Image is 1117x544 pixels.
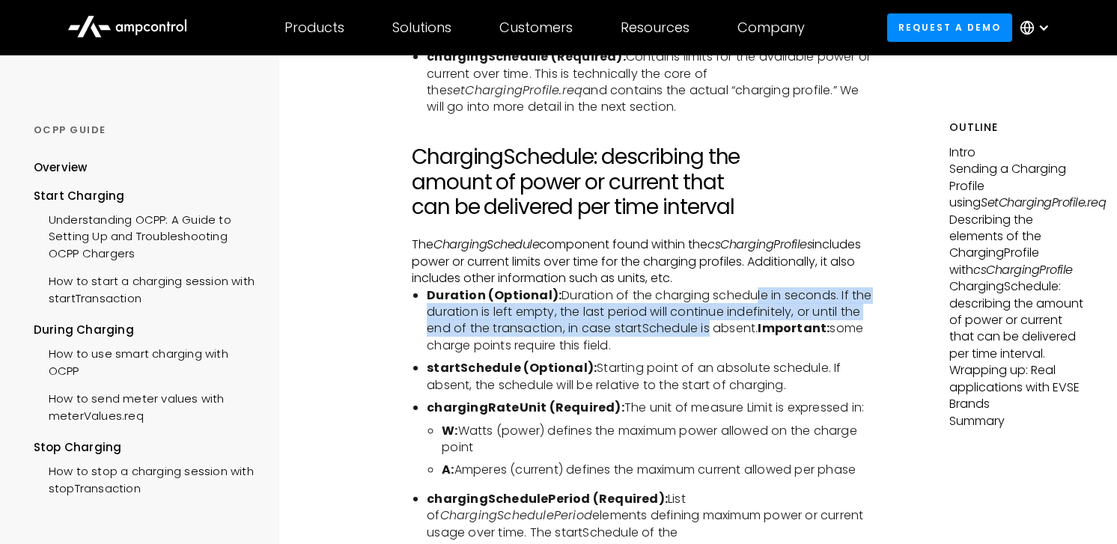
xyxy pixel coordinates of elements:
[737,19,805,36] div: Company
[427,48,626,65] b: chargingSchedule (Required):
[34,322,257,338] div: During Charging
[427,287,561,304] b: Duration (Optional):
[412,144,872,220] h2: ChargingSchedule: describing the amount of power or current that can be delivered per time interval
[427,400,872,416] li: The unit of measure Limit is expressed in:
[499,19,573,36] div: Customers
[621,19,690,36] div: Resources
[34,204,257,266] a: Understanding OCPP: A Guide to Setting Up and Troubleshooting OCPP Chargers
[949,144,1083,161] p: Intro
[949,278,1083,362] p: ChargingSchedule: describing the amount of power or current that can be delivered per time interval.
[427,399,624,416] b: chargingRateUnit (Required):
[949,413,1083,430] p: Summary
[34,266,257,311] a: How to start a charging session with startTransaction
[973,261,1073,278] em: csChargingProfile
[34,159,88,176] div: Overview
[284,19,344,36] div: Products
[34,159,88,187] a: Overview
[949,120,1083,135] h5: Outline
[427,49,872,116] li: Contains limits for the available power or current over time. This is technically the core of the...
[442,462,872,478] li: Amperes (current) defines the maximum current allowed per phase
[34,439,257,456] div: Stop Charging
[427,359,597,376] b: startSchedule (Optional):
[392,19,451,36] div: Solutions
[442,461,454,478] b: A:
[949,212,1083,279] p: Describing the elements of the ChargingProfile with
[34,123,257,137] div: OCPP GUIDE
[427,490,668,507] b: chargingSchedulePeriod (Required):
[758,320,830,337] b: Important:
[440,507,592,524] i: ChargingSchedulePeriod
[412,236,872,287] p: The component found within the includes power or current limits over time for the charging profil...
[34,456,257,501] a: How to stop a charging session with stopTransaction
[412,128,872,144] p: ‍
[707,236,812,253] em: csChargingProfiles
[412,220,872,236] p: ‍
[887,13,1013,41] a: Request a demo
[442,422,457,439] b: W:
[427,287,872,355] li: Duration of the charging schedule in seconds. If the duration is left empty, the last period will...
[34,338,257,383] a: How to use smart charging with OCPP
[34,383,257,428] a: How to send meter values with meterValues.req
[442,423,872,456] li: Watts (power) defines the maximum power allowed on the charge point
[447,82,582,99] i: setChargingProfile.req
[949,362,1083,412] p: Wrapping up: Real applications with EVSE Brands
[949,161,1083,211] p: Sending a Charging Profile using
[427,360,872,394] li: Starting point of an absolute schedule. If absent, the schedule will be relative to the start of ...
[34,188,257,204] div: Start Charging
[433,236,539,253] em: ChargingSchedule
[981,194,1106,211] em: SetChargingProfile.req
